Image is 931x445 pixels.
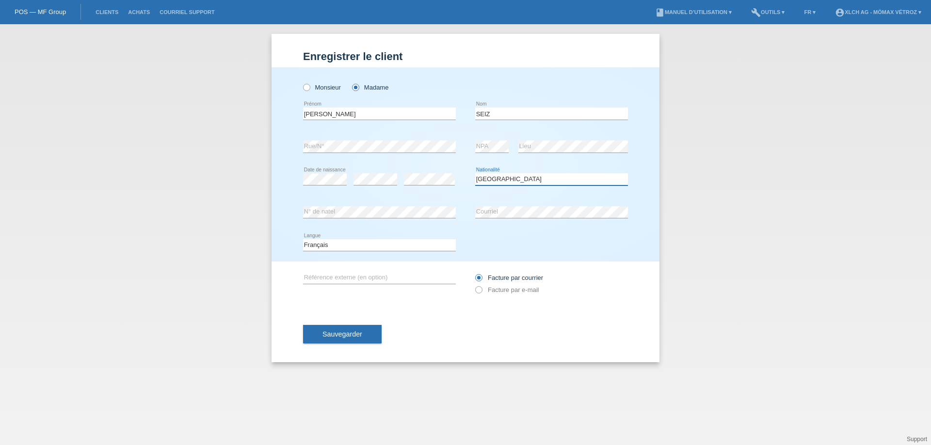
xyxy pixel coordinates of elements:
[907,436,927,443] a: Support
[303,50,628,62] h1: Enregistrer le client
[352,84,358,90] input: Madame
[352,84,388,91] label: Madame
[303,84,309,90] input: Monsieur
[650,9,737,15] a: bookManuel d’utilisation ▾
[475,274,543,281] label: Facture par courrier
[155,9,219,15] a: Courriel Support
[830,9,926,15] a: account_circleXLCH AG - Mömax Vétroz ▾
[475,286,539,293] label: Facture par e-mail
[123,9,155,15] a: Achats
[303,84,341,91] label: Monsieur
[322,330,362,338] span: Sauvegarder
[475,286,482,298] input: Facture par e-mail
[655,8,665,17] i: book
[746,9,789,15] a: buildOutils ▾
[475,274,482,286] input: Facture par courrier
[15,8,66,15] a: POS — MF Group
[751,8,761,17] i: build
[91,9,123,15] a: Clients
[800,9,821,15] a: FR ▾
[303,325,382,343] button: Sauvegarder
[835,8,845,17] i: account_circle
